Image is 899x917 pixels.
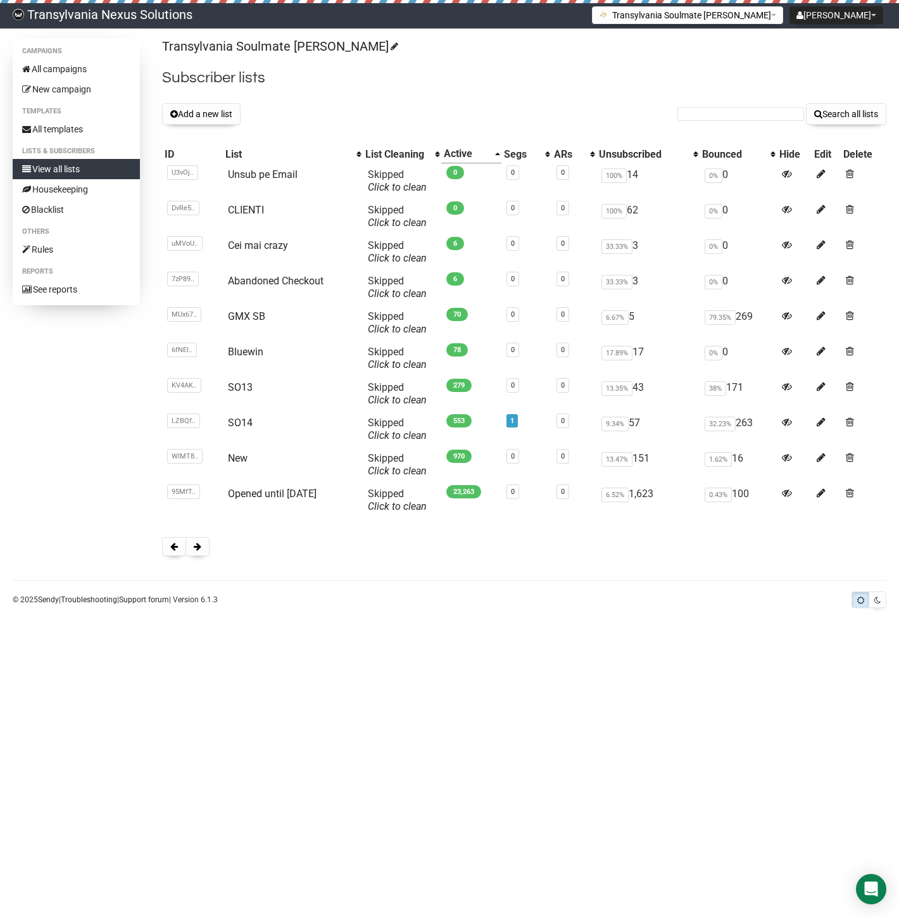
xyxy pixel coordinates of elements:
a: Troubleshooting [61,595,117,604]
th: List: No sort applied, activate to apply an ascending sort [223,145,363,163]
td: 62 [596,199,700,234]
li: Others [13,224,140,239]
a: 0 [511,239,515,248]
li: Templates [13,104,140,119]
a: All campaigns [13,59,140,79]
a: SO14 [228,417,253,429]
span: Skipped [368,417,427,441]
td: 0 [700,234,777,270]
th: Delete: No sort applied, sorting is disabled [841,145,886,163]
a: 0 [561,310,565,319]
span: 0.43% [705,488,732,502]
span: 100% [601,204,627,218]
th: Active: Ascending sort applied, activate to apply a descending sort [441,145,501,163]
a: See reports [13,279,140,300]
span: 13.35% [601,381,632,396]
button: Transylvania Soulmate [PERSON_NAME] [592,6,783,24]
a: Click to clean [368,323,427,335]
a: Click to clean [368,358,427,370]
div: List [225,148,351,161]
span: Skipped [368,452,427,477]
a: SO13 [228,381,253,393]
span: 79.35% [705,310,736,325]
span: 78 [446,343,468,357]
span: 6 [446,272,464,286]
span: 6 [446,237,464,250]
span: LZBQf.. [167,414,200,428]
a: 0 [511,346,515,354]
a: Opened until [DATE] [228,488,317,500]
span: 38% [705,381,726,396]
span: 0 [446,201,464,215]
a: 0 [561,204,565,212]
td: 14 [596,163,700,199]
div: ID [165,148,220,161]
span: WlMT8.. [167,449,203,464]
span: 0% [705,239,722,254]
span: 23,263 [446,485,481,498]
span: 13.47% [601,452,632,467]
span: Skipped [368,488,427,512]
a: 0 [511,381,515,389]
td: 43 [596,376,700,412]
td: 100 [700,483,777,518]
span: 95MfT.. [167,484,200,499]
td: 269 [700,305,777,341]
a: Bluewin [228,346,263,358]
th: Hide: No sort applied, sorting is disabled [777,145,811,163]
a: CLIENTI [228,204,264,216]
span: 6.52% [601,488,629,502]
span: 0 [446,166,464,179]
a: Support forum [119,595,169,604]
td: 0 [700,270,777,305]
span: 17.89% [601,346,632,360]
a: 1 [510,417,514,425]
th: ARs: No sort applied, activate to apply an ascending sort [551,145,596,163]
span: U3vOj.. [167,165,198,180]
a: Click to clean [368,429,427,441]
span: DvRe5.. [167,201,199,215]
li: Reports [13,264,140,279]
a: 0 [561,275,565,283]
div: Active [444,148,488,160]
a: 0 [561,168,565,177]
a: Abandoned Checkout [228,275,324,287]
a: Click to clean [368,252,427,264]
a: GMX SB [228,310,265,322]
div: ARs [554,148,583,161]
div: Edit [814,148,838,161]
span: 279 [446,379,472,392]
td: 3 [596,270,700,305]
span: 0% [705,204,722,218]
div: Bounced [702,148,764,161]
div: Delete [843,148,884,161]
td: 17 [596,341,700,376]
p: © 2025 | | | Version 6.1.3 [13,593,218,607]
a: New [228,452,248,464]
span: 6fNEI.. [167,343,197,357]
span: Skipped [368,168,427,193]
a: 0 [511,275,515,283]
div: Segs [504,148,539,161]
a: 0 [561,346,565,354]
a: 0 [561,417,565,425]
span: 0% [705,346,722,360]
td: 16 [700,447,777,483]
div: Hide [779,148,808,161]
span: Skipped [368,310,427,335]
span: 553 [446,414,472,427]
a: Rules [13,239,140,260]
span: 100% [601,168,627,183]
a: Click to clean [368,181,427,193]
button: [PERSON_NAME] [789,6,883,24]
th: ID: No sort applied, sorting is disabled [162,145,223,163]
span: KV4AK.. [167,378,201,393]
a: 0 [511,310,515,319]
td: 171 [700,376,777,412]
li: Lists & subscribers [13,144,140,159]
a: Transylvania Soulmate [PERSON_NAME] [162,39,396,54]
span: 9.34% [601,417,629,431]
span: MUx67.. [167,307,201,322]
span: 32.23% [705,417,736,431]
span: 33.33% [601,275,632,289]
